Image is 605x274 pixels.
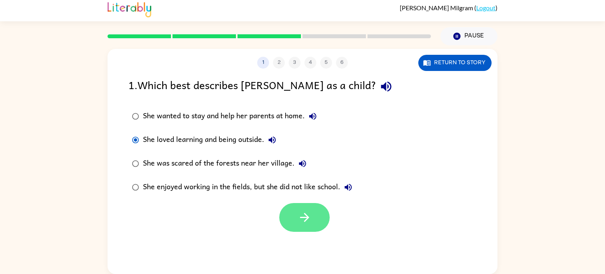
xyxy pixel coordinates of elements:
[257,57,269,69] button: 1
[476,4,496,11] a: Logout
[400,4,497,11] div: ( )
[440,27,497,45] button: Pause
[400,4,474,11] span: [PERSON_NAME] Milgram
[295,156,310,171] button: She was scared of the forests near her village.
[418,55,492,71] button: Return to story
[143,156,310,171] div: She was scared of the forests near her village.
[143,108,321,124] div: She wanted to stay and help her parents at home.
[143,132,280,148] div: She loved learning and being outside.
[143,179,356,195] div: She enjoyed working in the fields, but she did not like school.
[340,179,356,195] button: She enjoyed working in the fields, but she did not like school.
[264,132,280,148] button: She loved learning and being outside.
[128,76,477,97] div: 1 . Which best describes [PERSON_NAME] as a child?
[305,108,321,124] button: She wanted to stay and help her parents at home.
